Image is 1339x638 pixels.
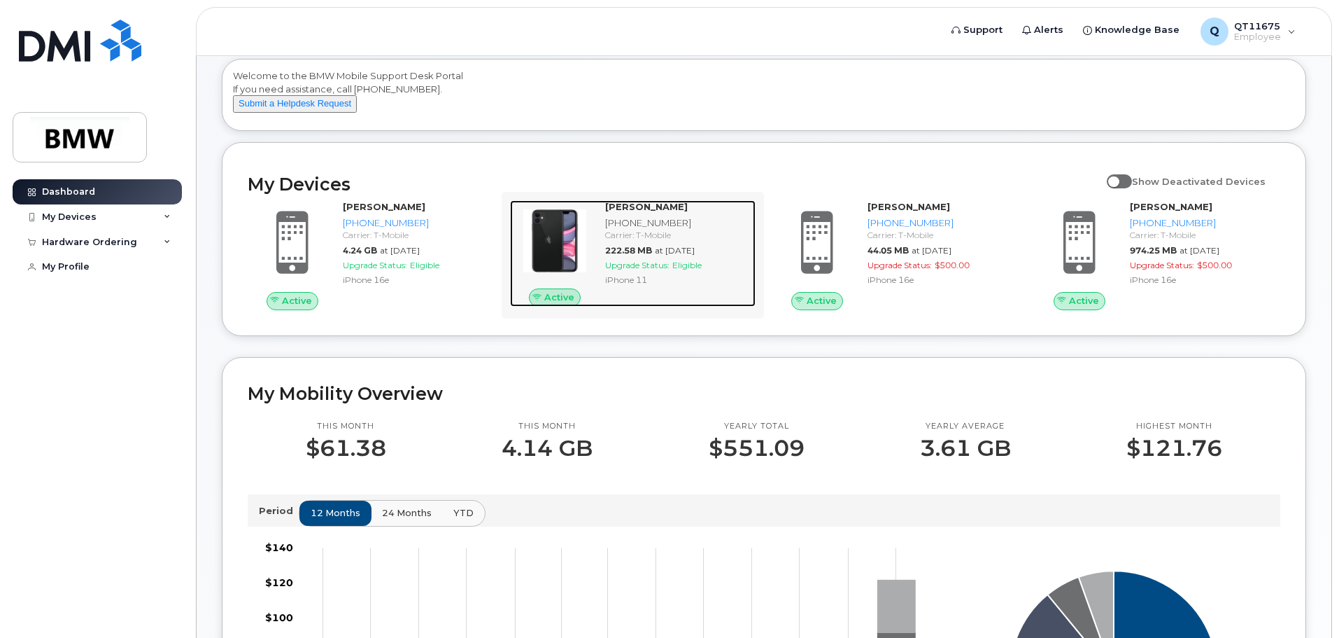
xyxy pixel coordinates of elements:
strong: [PERSON_NAME] [1130,201,1212,212]
div: iPhone 16e [343,274,488,286]
p: Period [259,504,299,518]
span: Upgrade Status: [1130,260,1194,270]
strong: [PERSON_NAME] [867,201,950,212]
span: Active [1069,294,1099,307]
div: iPhone 16e [1130,274,1275,286]
span: at [DATE] [912,245,951,256]
div: Carrier: T-Mobile [343,229,488,241]
span: Alerts [1034,23,1063,37]
p: 3.61 GB [920,436,1011,461]
p: 4.14 GB [502,436,593,461]
a: Support [942,16,1012,44]
span: YTD [453,506,474,520]
img: iPhone_11.jpg [521,207,588,275]
span: Active [544,291,574,304]
span: Upgrade Status: [343,260,407,270]
span: at [DATE] [655,245,695,256]
div: QT11675 [1191,18,1305,46]
div: iPhone 11 [605,274,750,286]
p: Highest month [1126,421,1222,432]
span: Q [1210,23,1219,40]
div: [PHONE_NUMBER] [343,216,488,230]
p: This month [502,421,593,432]
p: $61.38 [306,436,386,461]
strong: [PERSON_NAME] [605,201,688,212]
span: Show Deactivated Devices [1132,176,1266,187]
button: Submit a Helpdesk Request [233,95,357,113]
span: $500.00 [1197,260,1232,270]
div: Carrier: T-Mobile [867,229,1012,241]
a: Active[PERSON_NAME][PHONE_NUMBER]Carrier: T-Mobile4.24 GBat [DATE]Upgrade Status:EligibleiPhone 16e [248,200,493,310]
p: $551.09 [709,436,805,461]
tspan: $140 [265,541,293,554]
span: $500.00 [935,260,970,270]
div: [PHONE_NUMBER] [605,216,750,230]
span: Eligible [410,260,439,270]
iframe: Messenger Launcher [1278,577,1329,627]
div: Carrier: T-Mobile [605,229,750,241]
span: Eligible [672,260,702,270]
span: at [DATE] [1179,245,1219,256]
div: [PHONE_NUMBER] [867,216,1012,230]
a: Alerts [1012,16,1073,44]
a: Active[PERSON_NAME][PHONE_NUMBER]Carrier: T-Mobile222.58 MBat [DATE]Upgrade Status:EligibleiPhone 11 [510,200,756,307]
div: [PHONE_NUMBER] [1130,216,1275,230]
span: Upgrade Status: [867,260,932,270]
span: 44.05 MB [867,245,909,256]
h2: My Mobility Overview [248,383,1280,404]
p: Yearly total [709,421,805,432]
span: 222.58 MB [605,245,652,256]
span: Support [963,23,1003,37]
p: Yearly average [920,421,1011,432]
div: iPhone 16e [867,274,1012,286]
span: Knowledge Base [1095,23,1179,37]
tspan: $120 [265,576,293,589]
a: Active[PERSON_NAME][PHONE_NUMBER]Carrier: T-Mobile44.05 MBat [DATE]Upgrade Status:$500.00iPhone 16e [772,200,1018,310]
span: at [DATE] [380,245,420,256]
span: Employee [1234,32,1281,43]
p: $121.76 [1126,436,1222,461]
a: Knowledge Base [1073,16,1189,44]
span: Upgrade Status: [605,260,669,270]
span: 24 months [382,506,432,520]
span: Active [807,294,837,307]
span: QT11675 [1234,20,1281,32]
span: 4.24 GB [343,245,377,256]
a: Submit a Helpdesk Request [233,97,357,109]
div: Carrier: T-Mobile [1130,229,1275,241]
g: 864-748-5539 [877,581,915,633]
span: 974.25 MB [1130,245,1177,256]
span: Active [282,294,312,307]
a: Active[PERSON_NAME][PHONE_NUMBER]Carrier: T-Mobile974.25 MBat [DATE]Upgrade Status:$500.00iPhone 16e [1035,200,1280,310]
input: Show Deactivated Devices [1107,168,1118,179]
p: This month [306,421,386,432]
h2: My Devices [248,174,1100,195]
div: Welcome to the BMW Mobile Support Desk Portal If you need assistance, call [PHONE_NUMBER]. [233,69,1295,125]
tspan: $100 [265,611,293,624]
strong: [PERSON_NAME] [343,201,425,212]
